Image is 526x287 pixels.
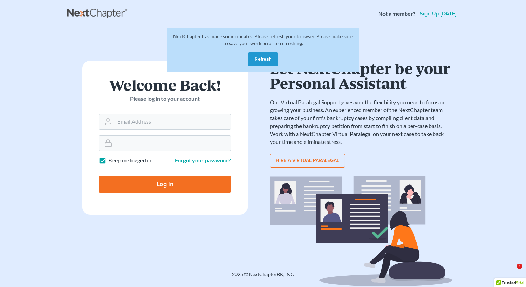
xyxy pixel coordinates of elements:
p: Our Virtual Paralegal Support gives you the flexibility you need to focus on growing your busines... [270,98,452,146]
iframe: Intercom live chat [503,264,519,280]
span: NextChapter has made some updates. Please refresh your browser. Please make sure to save your wor... [173,33,353,46]
span: 3 [517,264,522,269]
h1: Welcome Back! [99,77,231,92]
div: 2025 © NextChapterBK, INC [67,271,459,283]
input: Email Address [115,114,231,129]
label: Keep me logged in [108,157,151,164]
button: Refresh [248,52,278,66]
img: virtual_paralegal_bg-b12c8cf30858a2b2c02ea913d52db5c468ecc422855d04272ea22d19010d70dc.svg [270,176,452,286]
a: Sign up [DATE]! [418,11,459,17]
a: Forgot your password? [175,157,231,163]
input: Log In [99,176,231,193]
strong: Not a member? [378,10,415,18]
a: Hire a virtual paralegal [270,154,345,168]
p: Please log in to your account [99,95,231,103]
h1: Let NextChapter be your Personal Assistant [270,61,452,90]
